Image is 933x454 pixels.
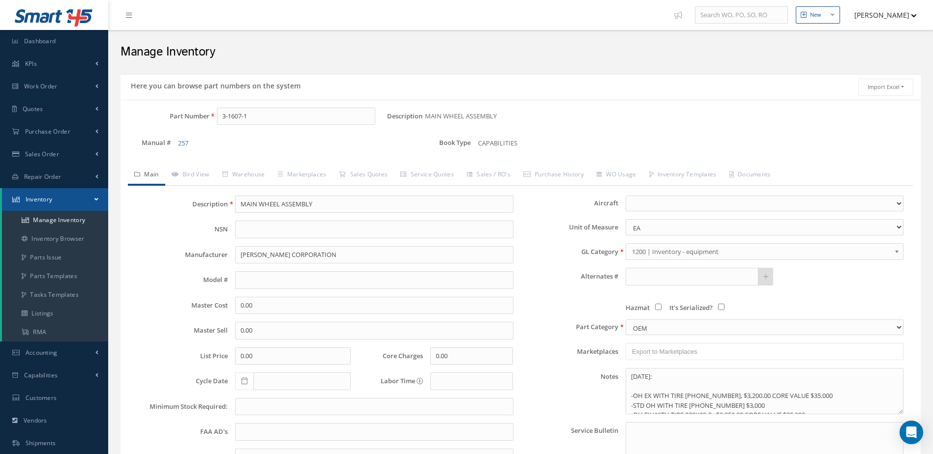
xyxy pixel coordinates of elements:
[130,428,228,435] label: FAA AD's
[130,352,228,360] label: List Price
[216,165,271,186] a: Warehouse
[130,403,228,410] label: Minimum Stock Required:
[900,421,923,444] div: Open Intercom Messenger
[521,273,618,280] label: Alternates #
[695,6,788,24] input: Search WO, PO, SO, RO
[358,377,423,385] label: Labor Time
[25,127,70,136] span: Purchase Order
[120,113,210,120] label: Part Number
[521,323,618,331] label: Part Category
[24,37,56,45] span: Dashboard
[643,165,723,186] a: Inventory Templates
[178,139,188,147] a: 257
[120,137,171,148] label: Manual #
[130,302,228,309] label: Master Cost
[2,229,108,248] a: Inventory Browser
[669,303,713,312] span: It's Serialized?
[165,165,216,186] a: Bird View
[2,188,108,211] a: Inventory
[271,165,333,186] a: Marketplaces
[2,267,108,285] a: Parts Templates
[655,304,662,310] input: Hazmat
[718,304,724,310] input: It's Serialized?
[632,246,891,257] span: 1200 | Inventory - equipment
[26,195,53,203] span: Inventory
[23,105,43,113] span: Quotes
[517,165,590,186] a: Purchase History
[128,165,165,186] a: Main
[387,113,422,120] label: Description
[130,251,228,258] label: Manufacturer
[626,303,650,312] span: Hazmat
[24,172,61,181] span: Repair Order
[128,79,301,90] h5: Here you can browse part numbers on the system
[2,304,108,323] a: Listings
[332,165,394,186] a: Sales Quotes
[810,11,821,19] div: New
[130,226,228,233] label: NSN
[521,248,618,255] label: GL Category
[858,79,913,96] button: Import Excel
[24,371,58,379] span: Capabilities
[24,82,58,90] span: Work Order
[796,6,840,24] button: New
[2,248,108,267] a: Parts Issue
[130,327,228,334] label: Master Sell
[521,368,618,414] label: Notes
[26,348,58,357] span: Accounting
[26,394,57,402] span: Customers
[626,368,903,414] textarea: Notes
[2,323,108,341] a: RMA
[478,139,517,147] span: CAPABILITIES
[394,165,460,186] a: Service Quotes
[521,224,618,231] label: Unit of Measure
[25,59,37,68] span: KPIs
[2,285,108,304] a: Tasks Templates
[590,165,643,186] a: WO Usage
[421,137,471,148] label: Book Type
[425,108,501,125] span: MAIN WHEEL ASSEMBLY
[521,348,618,355] label: Marketplaces
[25,150,59,158] span: Sales Order
[130,377,228,385] label: Cycle Date
[723,165,777,186] a: Documents
[24,416,47,425] span: Vendors
[120,45,921,59] h2: Manage Inventory
[130,276,228,284] label: Model #
[2,211,108,229] a: Manage Inventory
[460,165,517,186] a: Sales / RO's
[521,199,618,207] label: Aircraft
[130,200,228,208] label: Description
[358,352,423,360] label: Core Charges
[845,5,917,25] button: [PERSON_NAME]
[26,439,56,447] span: Shipments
